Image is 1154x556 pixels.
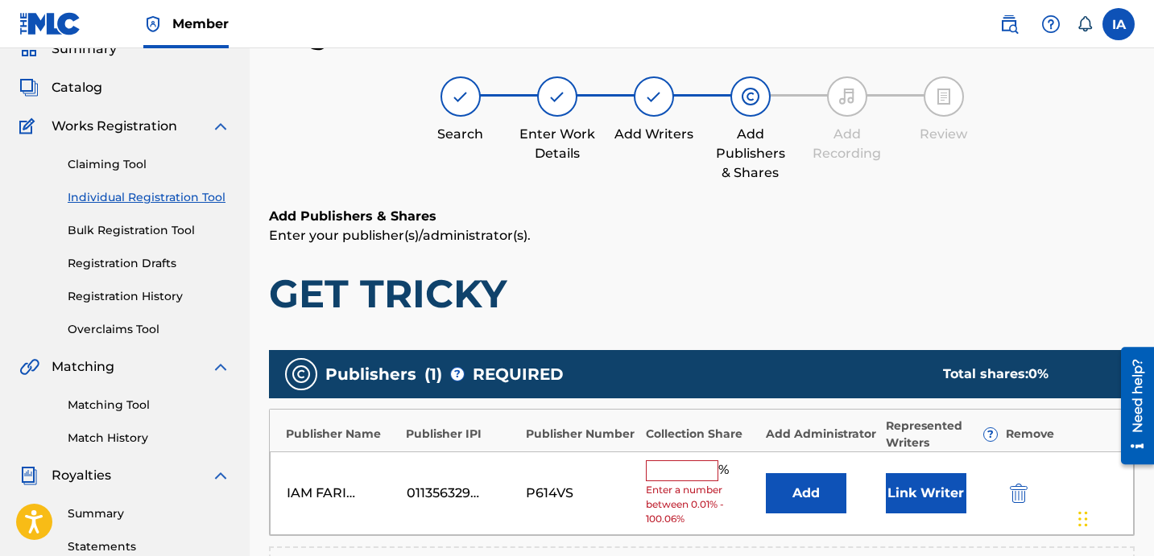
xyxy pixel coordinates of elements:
span: Publishers [325,362,416,386]
div: Total shares: [943,364,1102,384]
div: Add Recording [807,125,887,163]
img: Top Rightsholder [143,14,163,34]
div: Notifications [1077,16,1093,32]
a: Bulk Registration Tool [68,222,230,239]
button: Link Writer [886,473,966,513]
a: CatalogCatalog [19,78,102,97]
img: 12a2ab48e56ec057fbd8.svg [1010,484,1028,503]
span: Member [172,14,229,33]
img: MLC Logo [19,12,81,35]
div: Add Publishers & Shares [710,125,791,183]
img: expand [211,117,230,136]
h1: GET TRICKY [269,270,1135,318]
div: Add Writers [614,125,694,144]
a: SummarySummary [19,39,117,59]
a: Summary [68,505,230,522]
iframe: Resource Center [1109,340,1154,470]
div: Enter Work Details [517,125,598,163]
img: step indicator icon for Add Writers [644,87,664,106]
div: Help [1035,8,1067,40]
div: Represented Writers [886,418,998,451]
div: Publisher Number [526,426,638,443]
span: Works Registration [52,117,177,136]
span: Royalties [52,466,111,485]
img: Matching [19,357,39,377]
button: Add [766,473,846,513]
img: step indicator icon for Enter Work Details [548,87,567,106]
span: ? [984,428,997,441]
a: Statements [68,538,230,555]
span: ? [451,368,464,381]
a: Individual Registration Tool [68,189,230,206]
div: Review [904,125,984,144]
iframe: Chat Widget [1073,479,1154,556]
span: ( 1 ) [424,362,442,386]
div: Publisher Name [286,426,398,443]
div: Publisher IPI [406,426,518,443]
span: Matching [52,357,114,377]
img: expand [211,466,230,485]
a: Registration History [68,288,230,305]
img: step indicator icon for Add Recording [838,87,857,106]
img: step indicator icon for Review [934,87,953,106]
img: help [1041,14,1061,34]
img: step indicator icon for Add Publishers & Shares [741,87,760,106]
a: Public Search [993,8,1025,40]
div: Drag [1078,495,1088,543]
span: REQUIRED [473,362,564,386]
h6: Add Publishers & Shares [269,207,1135,226]
div: Search [420,125,501,144]
a: Match History [68,430,230,447]
span: 0 % [1028,366,1049,381]
p: Enter your publisher(s)/administrator(s). [269,226,1135,245]
span: Catalog [52,78,102,97]
a: Claiming Tool [68,156,230,173]
img: expand [211,357,230,377]
div: Collection Share [646,426,758,443]
div: User Menu [1102,8,1135,40]
div: Remove [1006,426,1118,443]
img: Summary [19,39,39,59]
a: Overclaims Tool [68,321,230,338]
img: search [999,14,1019,34]
a: Registration Drafts [68,255,230,272]
img: Royalties [19,466,39,485]
img: Works Registration [19,117,40,136]
span: % [718,460,733,481]
span: Enter a number between 0.01% - 100.06% [646,483,758,526]
a: Matching Tool [68,397,230,414]
div: Add Administrator [766,426,878,443]
img: publishers [292,364,311,384]
img: Catalog [19,78,39,97]
span: Summary [52,39,117,59]
img: step indicator icon for Search [451,87,470,106]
